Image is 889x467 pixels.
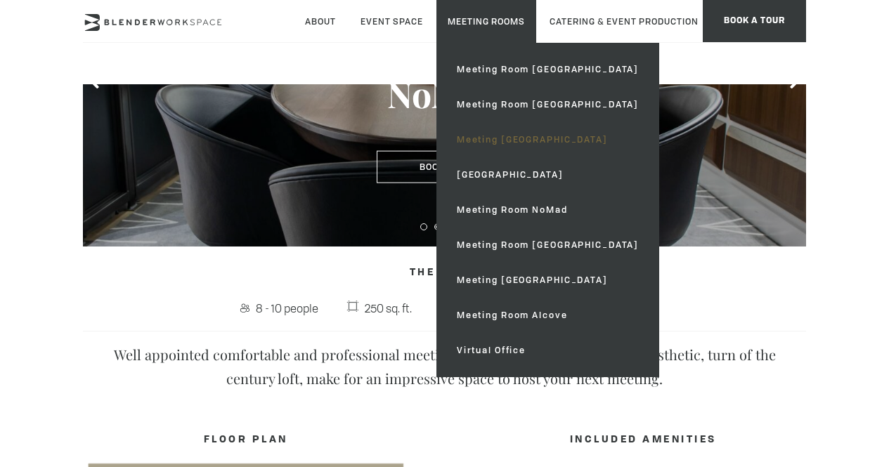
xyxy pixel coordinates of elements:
h4: FLOOR PLAN [83,426,408,453]
h3: Meeting Room NoMad [283,29,606,116]
a: Meeting Room NoMad [446,192,650,228]
span: 8 - 10 people [252,297,322,320]
a: Meeting [GEOGRAPHIC_DATA] [446,122,650,157]
a: Meeting Room [GEOGRAPHIC_DATA] [446,228,650,263]
span: 250 sq. ft. [361,297,415,320]
h4: The Room [83,259,806,286]
a: Meeting Room [GEOGRAPHIC_DATA] [446,87,650,122]
p: Well appointed comfortable and professional meeting space. Classic contemporary aesthetic, turn o... [93,343,796,390]
iframe: Chat Widget [636,287,889,467]
a: Book Now [377,151,512,183]
a: Meeting Room [GEOGRAPHIC_DATA] [446,52,650,87]
a: Meeting Room Alcove [446,298,650,333]
a: Meeting [GEOGRAPHIC_DATA] [446,263,650,298]
a: Virtual Office [446,333,650,368]
h4: INCLUDED AMENITIES [481,426,806,453]
a: [GEOGRAPHIC_DATA] [446,157,650,192]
